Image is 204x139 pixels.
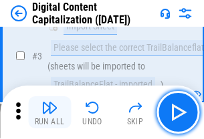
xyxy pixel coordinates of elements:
[35,118,65,126] div: Run All
[41,100,58,116] img: Run All
[167,102,189,123] img: Main button
[82,118,102,126] div: Undo
[32,51,42,61] span: # 3
[11,5,27,21] img: Back
[160,8,171,19] img: Support
[84,100,100,116] img: Undo
[71,96,114,128] button: Undo
[114,96,157,128] button: Skip
[127,118,144,126] div: Skip
[177,5,193,21] img: Settings menu
[32,1,155,26] div: Digital Content Capitalization ([DATE])
[64,19,117,35] div: Import Sheet
[127,100,143,116] img: Skip
[28,96,71,128] button: Run All
[51,77,155,93] div: TrailBalanceFlat - imported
